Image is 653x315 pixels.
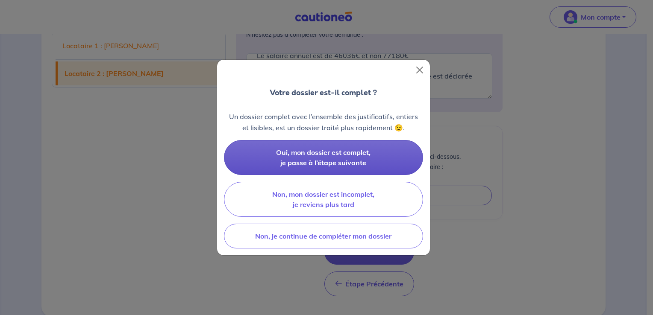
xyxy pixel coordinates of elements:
button: Non, je continue de compléter mon dossier [224,224,423,248]
p: Un dossier complet avec l’ensemble des justificatifs, entiers et lisibles, est un dossier traité ... [224,111,423,133]
span: Non, mon dossier est incomplet, je reviens plus tard [272,190,374,209]
span: Non, je continue de compléter mon dossier [255,232,391,240]
button: Non, mon dossier est incomplet, je reviens plus tard [224,182,423,217]
span: Oui, mon dossier est complet, je passe à l’étape suivante [276,148,371,167]
button: Close [413,63,427,77]
button: Oui, mon dossier est complet, je passe à l’étape suivante [224,140,423,175]
p: Votre dossier est-il complet ? [270,87,377,98]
